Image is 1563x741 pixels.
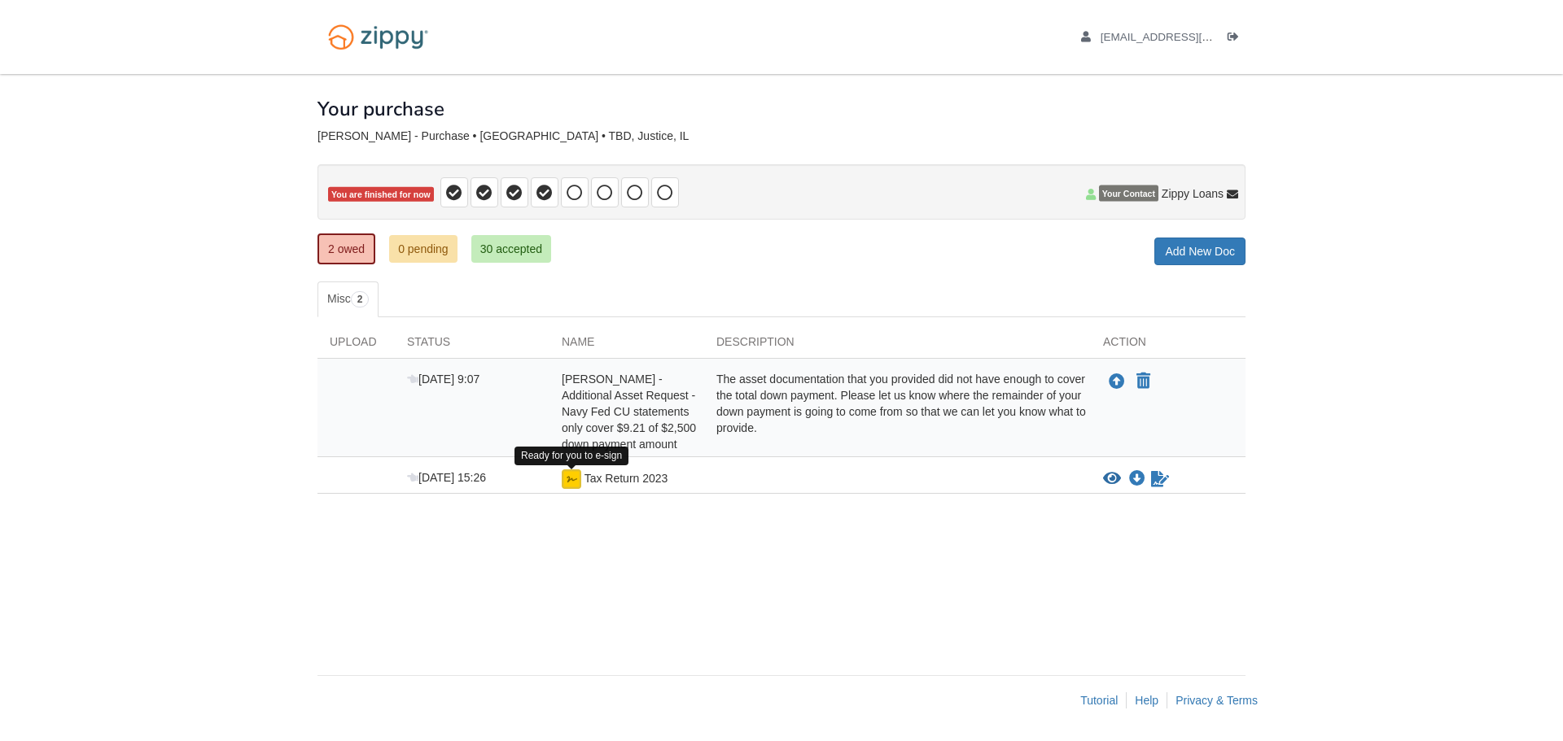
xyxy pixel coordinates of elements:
[317,333,395,358] div: Upload
[584,472,668,485] span: Tax Return 2023
[1162,185,1224,202] span: Zippy Loans
[1154,238,1246,265] a: Add New Doc
[549,333,704,358] div: Name
[1103,471,1121,487] button: View Tax Return 2023
[1080,694,1118,707] a: Tutorial
[1149,469,1171,489] a: Sign Form
[1176,694,1258,707] a: Privacy & Terms
[1099,185,1158,202] span: Your Contact
[317,233,375,264] a: 2 owed
[389,235,458,263] a: 0 pending
[1135,694,1158,707] a: Help
[317,129,1246,143] div: [PERSON_NAME] - Purchase • [GEOGRAPHIC_DATA] • TBD, Justice, IL
[407,373,479,386] span: [DATE] 9:07
[471,235,551,263] a: 30 accepted
[1107,371,1127,392] button: Upload Briana Oden - Additional Asset Request - Navy Fed CU statements only cover $9.21 of $2,500...
[704,371,1091,452] div: The asset documentation that you provided did not have enough to cover the total down payment. Pl...
[1091,333,1246,358] div: Action
[317,98,444,120] h1: Your purchase
[317,16,439,58] img: Logo
[1101,31,1287,43] span: brianaoden@icloud.com
[351,291,370,307] span: 2
[704,333,1091,358] div: Description
[1228,31,1246,47] a: Log out
[395,333,549,358] div: Status
[562,469,581,489] img: Ready for you to esign
[317,281,379,317] a: Misc
[407,471,486,484] span: [DATE] 15:26
[1129,473,1145,486] a: Download Tax Return 2023
[328,187,434,203] span: You are finished for now
[1081,31,1287,47] a: edit profile
[1135,372,1152,391] button: Declare Briana Oden - Additional Asset Request - Navy Fed CU statements only cover $9.21 of $2,50...
[514,447,628,465] div: Ready for you to e-sign
[562,373,696,451] span: [PERSON_NAME] - Additional Asset Request - Navy Fed CU statements only cover $9.21 of $2,500 down...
